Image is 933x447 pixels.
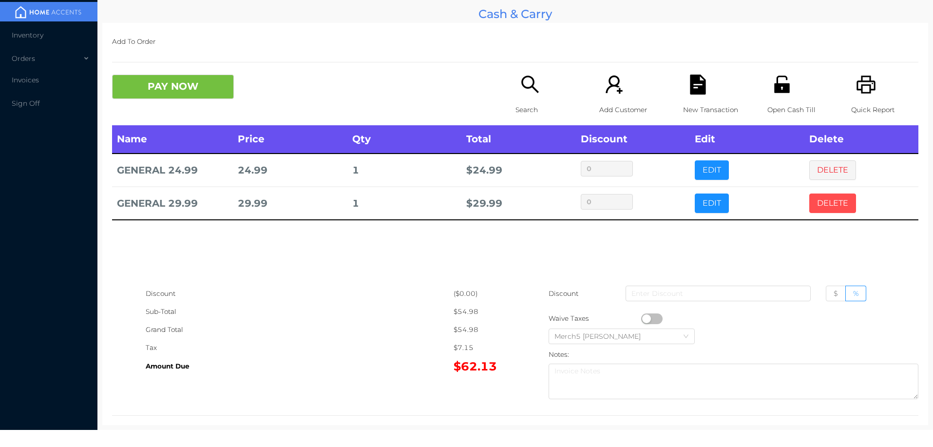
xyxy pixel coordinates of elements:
[834,289,838,298] span: $
[112,125,233,154] th: Name
[772,75,792,95] i: icon: unlock
[554,329,650,344] div: Merch5 Lawrence
[576,125,690,154] th: Discount
[454,339,515,357] div: $7.15
[856,75,876,95] i: icon: printer
[690,125,804,154] th: Edit
[804,125,918,154] th: Delete
[233,125,347,154] th: Price
[454,321,515,339] div: $54.98
[809,160,856,180] button: DELETE
[461,154,575,187] td: $ 24.99
[454,303,515,321] div: $54.98
[853,289,858,298] span: %
[520,75,540,95] i: icon: search
[515,101,583,119] p: Search
[146,321,454,339] div: Grand Total
[12,5,85,19] img: mainBanner
[604,75,624,95] i: icon: user-add
[688,75,708,95] i: icon: file-text
[347,125,461,154] th: Qty
[454,285,515,303] div: ($0.00)
[233,154,347,187] td: 24.99
[12,99,40,108] span: Sign Off
[695,194,729,213] button: EDIT
[233,187,347,220] td: 29.99
[683,333,689,340] i: icon: down
[112,33,918,51] p: Add To Order
[683,101,750,119] p: New Transaction
[352,161,457,179] div: 1
[461,187,575,220] td: $ 29.99
[102,5,928,23] div: Cash & Carry
[12,76,39,84] span: Invoices
[695,160,729,180] button: EDIT
[461,125,575,154] th: Total
[454,357,515,375] div: $62.13
[146,303,454,321] div: Sub-Total
[146,339,454,357] div: Tax
[146,285,454,303] div: Discount
[146,357,454,375] div: Amount Due
[352,194,457,213] div: 1
[767,101,835,119] p: Open Cash Till
[549,310,641,328] div: Waive Taxes
[809,194,856,213] button: DELETE
[112,154,233,187] td: GENERAL 24.99
[549,285,579,303] p: Discount
[549,350,569,358] label: Notes:
[12,31,43,39] span: Inventory
[112,187,233,220] td: GENERAL 29.99
[112,75,234,99] button: PAY NOW
[626,286,810,301] input: Enter Discount
[599,101,666,119] p: Add Customer
[851,101,918,119] p: Quick Report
